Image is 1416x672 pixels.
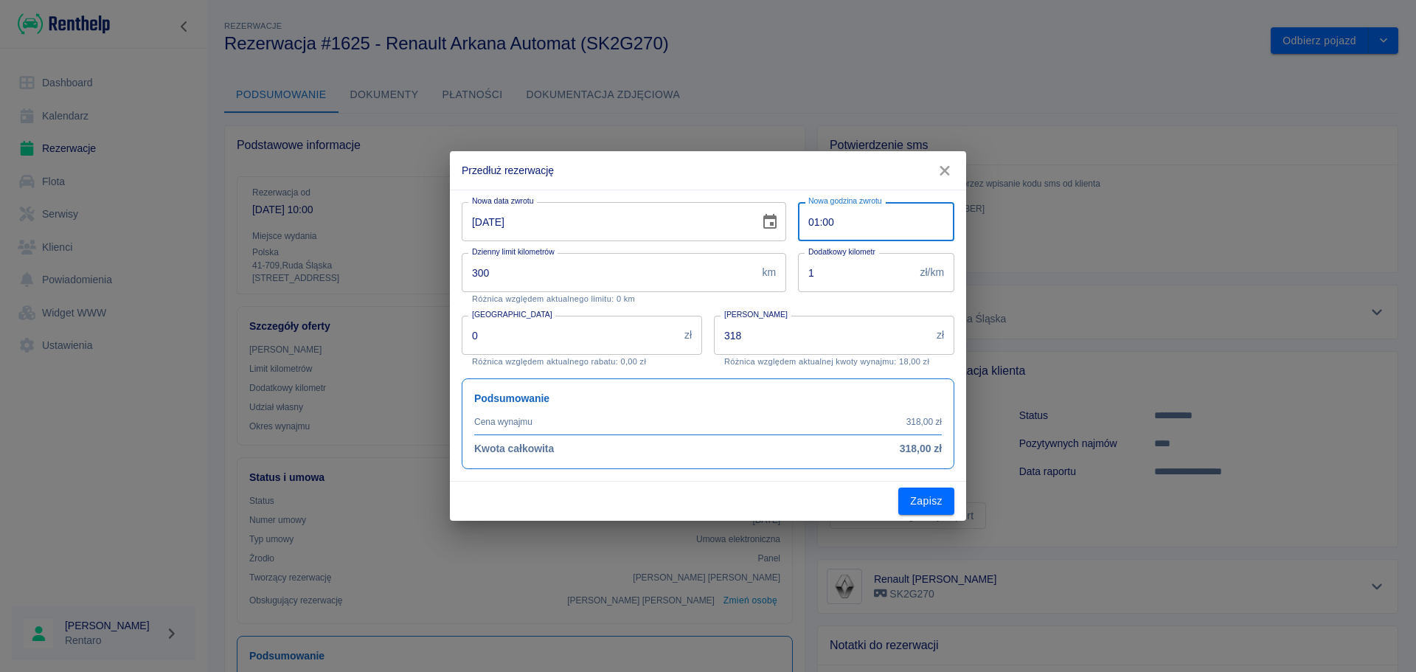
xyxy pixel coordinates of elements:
label: [PERSON_NAME] [724,309,788,320]
input: DD-MM-YYYY [462,202,749,241]
label: Dzienny limit kilometrów [472,246,555,257]
p: zł/km [920,265,944,280]
label: Dodatkowy kilometr [808,246,875,257]
p: Różnica względem aktualnego rabatu: 0,00 zł [472,357,692,367]
input: Kwota wynajmu od początkowej daty, nie samego aneksu. [714,316,931,355]
p: Cena wynajmu [474,415,532,429]
p: zł [684,328,692,343]
button: Choose date, selected date is 31 sie 2025 [755,207,785,237]
p: 318,00 zł [906,415,942,429]
button: Zapisz [898,488,954,515]
p: km [762,265,776,280]
p: zł [937,328,944,343]
h2: Przedłuż rezerwację [450,151,966,190]
label: Nowa godzina zwrotu [808,195,882,207]
h6: Podsumowanie [474,391,942,406]
h6: 318,00 zł [900,441,942,457]
p: Różnica względem aktualnego limitu: 0 km [472,294,776,304]
input: Kwota rabatu ustalona na początku [462,316,678,355]
label: Nowa data zwrotu [472,195,533,207]
p: Różnica względem aktualnej kwoty wynajmu: 18,00 zł [724,357,944,367]
input: hh:mm [798,202,944,241]
label: [GEOGRAPHIC_DATA] [472,309,552,320]
h6: Kwota całkowita [474,441,554,457]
